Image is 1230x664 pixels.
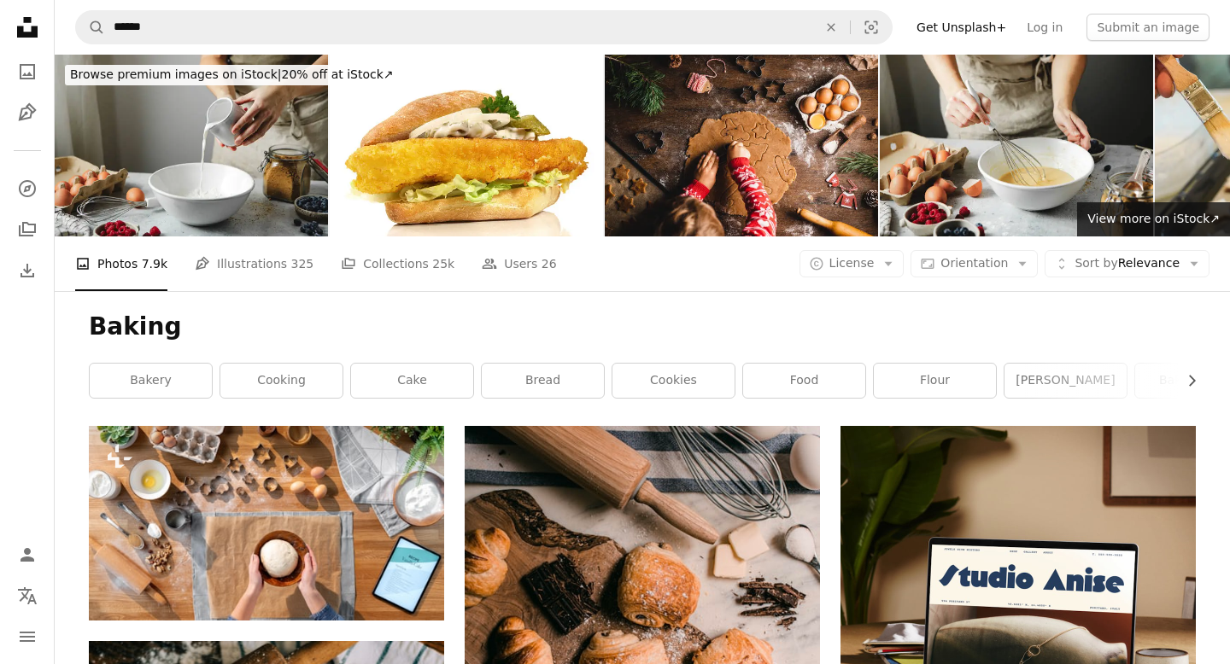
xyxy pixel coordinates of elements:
[65,65,399,85] div: 20% off at iStock ↗
[10,253,44,288] a: Download History
[89,515,444,531] a: A top view of unrecognizable woman baking biscuits, desktop concept.
[482,236,557,291] a: Users 26
[291,254,314,273] span: 325
[1176,364,1196,398] button: scroll list to the right
[465,551,820,567] a: brown wooden rolling pin beside brown wooden rolling pin
[1004,364,1127,398] a: [PERSON_NAME]
[220,364,343,398] a: cooking
[1075,256,1117,270] span: Sort by
[743,364,865,398] a: food
[1086,14,1209,41] button: Submit an image
[605,55,878,236] img: Boy cutting dough with christmas cookie cutters on table
[76,11,105,44] button: Search Unsplash
[10,538,44,572] a: Log in / Sign up
[612,364,735,398] a: cookies
[940,256,1008,270] span: Orientation
[812,11,850,44] button: Clear
[89,312,1196,342] h1: Baking
[880,55,1153,236] img: Close-up of woman preparing mixing pancake batter with a whisk in a bowl
[10,172,44,206] a: Explore
[851,11,892,44] button: Visual search
[542,254,557,273] span: 26
[90,364,212,398] a: bakery
[89,426,444,620] img: A top view of unrecognizable woman baking biscuits, desktop concept.
[330,55,603,236] img: Fried Fish Bun on white Background
[1075,255,1180,272] span: Relevance
[55,55,328,236] img: Midsection of woman pouring milk on wheat flour in bowl
[829,256,875,270] span: License
[482,364,604,398] a: bread
[10,96,44,130] a: Illustrations
[10,213,44,247] a: Collections
[874,364,996,398] a: flour
[75,10,893,44] form: Find visuals sitewide
[906,14,1016,41] a: Get Unsplash+
[432,254,454,273] span: 25k
[1087,212,1220,225] span: View more on iStock ↗
[1016,14,1073,41] a: Log in
[799,250,905,277] button: License
[55,55,409,96] a: Browse premium images on iStock|20% off at iStock↗
[10,620,44,654] button: Menu
[195,236,313,291] a: Illustrations 325
[341,236,454,291] a: Collections 25k
[1045,250,1209,277] button: Sort byRelevance
[1077,202,1230,236] a: View more on iStock↗
[10,579,44,613] button: Language
[10,55,44,89] a: Photos
[911,250,1038,277] button: Orientation
[351,364,473,398] a: cake
[70,67,281,81] span: Browse premium images on iStock |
